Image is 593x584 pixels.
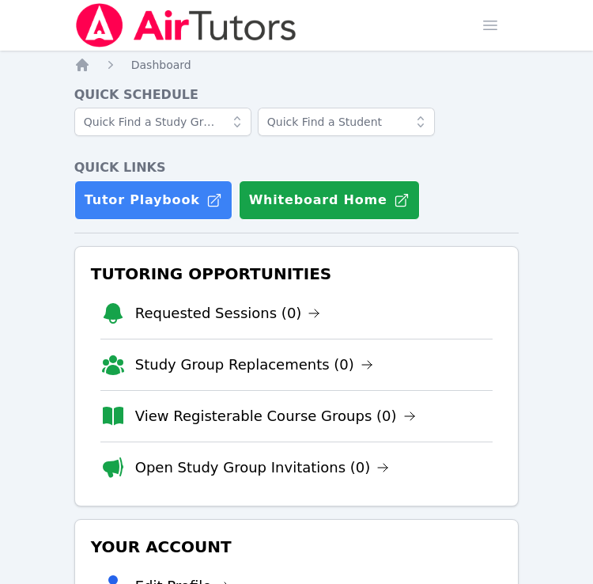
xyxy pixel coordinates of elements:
[88,260,506,288] h3: Tutoring Opportunities
[74,3,298,47] img: Air Tutors
[258,108,435,136] input: Quick Find a Student
[135,405,416,427] a: View Registerable Course Groups (0)
[131,59,191,71] span: Dashboard
[88,533,506,561] h3: Your Account
[239,180,420,220] button: Whiteboard Home
[74,57,519,73] nav: Breadcrumb
[135,354,373,376] a: Study Group Replacements (0)
[74,85,519,104] h4: Quick Schedule
[131,57,191,73] a: Dashboard
[74,108,251,136] input: Quick Find a Study Group
[135,302,321,324] a: Requested Sessions (0)
[135,457,390,479] a: Open Study Group Invitations (0)
[74,180,232,220] a: Tutor Playbook
[74,158,519,177] h4: Quick Links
